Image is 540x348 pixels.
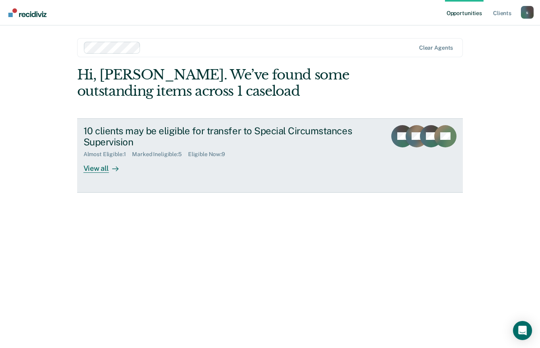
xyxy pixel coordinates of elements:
div: Marked Ineligible : 5 [132,151,188,158]
div: Clear agents [419,44,453,51]
div: 10 clients may be eligible for transfer to Special Circumstances Supervision [84,125,363,148]
div: Hi, [PERSON_NAME]. We’ve found some outstanding items across 1 caseload [77,67,386,99]
div: Open Intercom Messenger [513,321,532,340]
div: Almost Eligible : 1 [84,151,132,158]
a: 10 clients may be eligible for transfer to Special Circumstances SupervisionAlmost Eligible:1Mark... [77,118,463,193]
div: s [521,6,534,19]
img: Recidiviz [8,8,47,17]
div: View all [84,158,128,173]
div: Eligible Now : 9 [188,151,231,158]
button: Profile dropdown button [521,6,534,19]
